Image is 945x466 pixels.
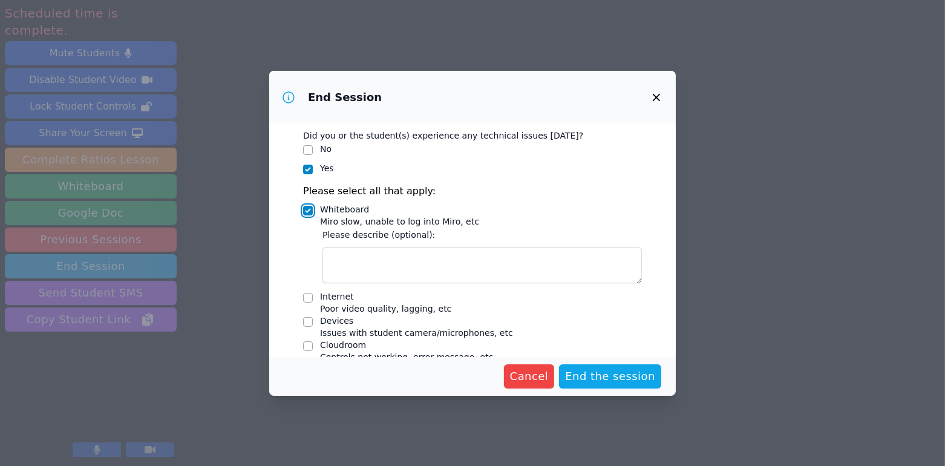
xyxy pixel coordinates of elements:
div: Whiteboard [320,203,479,215]
label: No [320,144,332,154]
button: End the session [559,364,661,389]
label: Yes [320,163,334,173]
legend: Did you or the student(s) experience any technical issues [DATE]? [303,125,583,143]
p: Please select all that apply: [303,184,642,199]
span: Miro slow, unable to log into Miro, etc [320,217,479,226]
div: Cloudroom [320,339,493,351]
span: Cancel [510,368,549,385]
span: End the session [565,368,655,385]
span: Poor video quality, lagging, etc [320,304,451,313]
button: Cancel [504,364,555,389]
h3: End Session [308,90,382,105]
span: Issues with student camera/microphones, etc [320,328,513,338]
div: Internet [320,290,451,303]
div: Devices [320,315,513,327]
span: Controls not working, error message, etc [320,352,493,362]
label: Please describe (optional): [322,228,642,242]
